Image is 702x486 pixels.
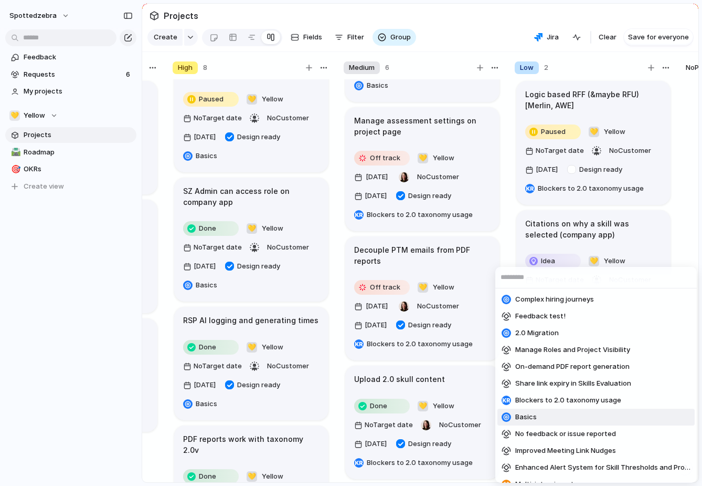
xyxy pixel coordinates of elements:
[515,446,616,456] span: Improved Meeting Link Nudges
[515,395,621,406] span: Blockers to 2.0 taxonomy usage
[515,429,616,439] span: No feedback or issue reported
[515,462,690,473] span: Enhanced Alert System for Skill Thresholds and Progression Control
[515,311,566,322] span: Feedback test!
[515,378,631,389] span: Share link expiry in Skills Evaluation
[515,294,594,305] span: Complex hiring journeys
[515,345,630,355] span: Manage Roles and Project Visibility
[515,361,630,372] span: On-demand PDF report generation
[515,328,559,338] span: 2.0 Migration
[515,412,537,422] span: Basics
